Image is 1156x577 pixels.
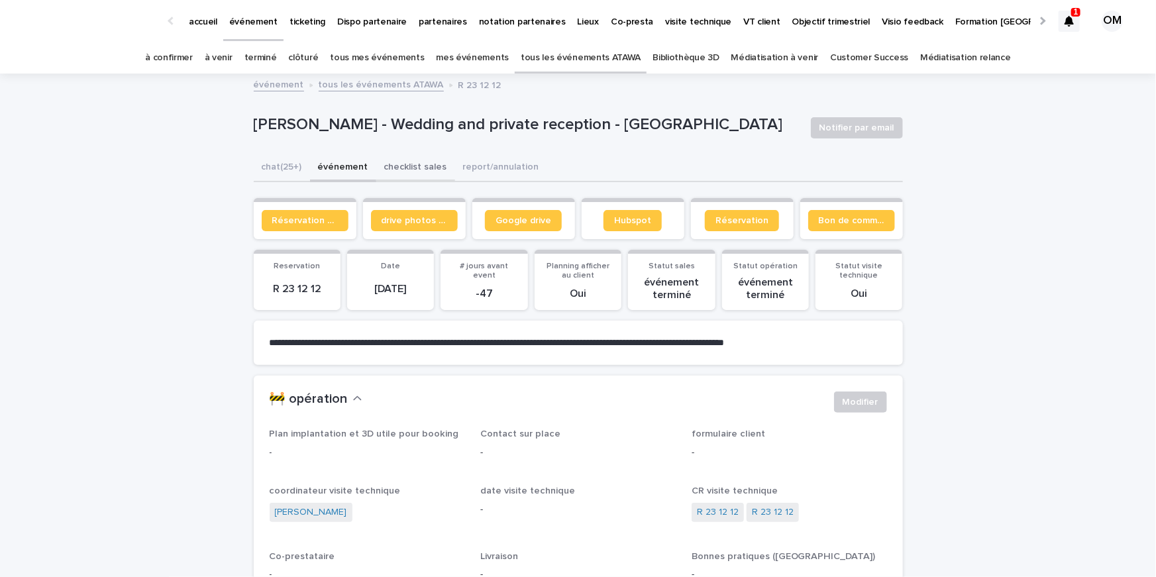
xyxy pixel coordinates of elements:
div: OM [1102,11,1123,32]
p: - [480,446,676,460]
p: événement terminé [730,276,801,301]
h2: 🚧 opération [270,392,348,407]
span: Planning afficher au client [547,262,609,280]
a: tous les événements ATAWA [319,76,444,91]
a: Réservation client [262,210,348,231]
p: [DATE] [355,283,426,295]
span: coordinateur visite technique [270,486,401,496]
a: tous les événements ATAWA [521,42,641,74]
p: événement terminé [636,276,707,301]
span: Modifier [843,395,878,409]
a: R 23 12 12 [697,505,739,519]
a: [PERSON_NAME] [275,505,347,519]
span: Bonnes pratiques ([GEOGRAPHIC_DATA]) [692,552,876,561]
a: drive photos coordinateur [371,210,458,231]
a: mes événements [436,42,509,74]
button: événement [310,154,376,182]
p: - [480,503,676,517]
a: Médiatisation à venir [731,42,819,74]
p: [PERSON_NAME] - Wedding and private reception - [GEOGRAPHIC_DATA] [254,115,800,134]
a: à venir [205,42,233,74]
a: Bon de commande [808,210,895,231]
p: - [692,446,887,460]
a: Réservation [705,210,779,231]
div: 1 [1059,11,1080,32]
p: R 23 12 12 [262,283,333,295]
span: Hubspot [614,216,651,225]
p: - [270,446,465,460]
button: Modifier [834,392,887,413]
a: clôturé [288,42,318,74]
button: chat (25+) [254,154,310,182]
button: 🚧 opération [270,392,362,407]
span: # jours avant event [460,262,509,280]
span: Livraison [480,552,518,561]
span: Réservation client [272,216,338,225]
a: Google drive [485,210,562,231]
span: Réservation [715,216,768,225]
a: R 23 12 12 [752,505,794,519]
a: événement [254,76,304,91]
p: -47 [448,288,519,300]
span: Statut opération [733,262,798,270]
a: Customer Success [830,42,908,74]
a: Médiatisation relance [920,42,1011,74]
span: Bon de commande [819,216,884,225]
a: à confirmer [145,42,193,74]
span: Co-prestataire [270,552,335,561]
p: R 23 12 12 [458,77,501,91]
span: Notifier par email [819,121,894,134]
a: terminé [244,42,277,74]
span: formulaire client [692,429,765,439]
span: Reservation [274,262,320,270]
p: Oui [543,288,613,300]
span: Plan implantation et 3D utile pour booking [270,429,459,439]
span: Contact sur place [480,429,560,439]
span: CR visite technique [692,486,778,496]
button: Notifier par email [811,117,903,138]
button: report/annulation [455,154,547,182]
a: tous mes événements [330,42,424,74]
p: Oui [823,288,894,300]
span: Google drive [496,216,551,225]
button: checklist sales [376,154,455,182]
span: Date [381,262,400,270]
span: Statut sales [649,262,695,270]
span: date visite technique [480,486,575,496]
span: drive photos coordinateur [382,216,447,225]
img: Ls34BcGeRexTGTNfXpUC [26,8,155,34]
p: 1 [1074,7,1078,17]
span: Statut visite technique [835,262,882,280]
a: Bibliothèque 3D [653,42,719,74]
a: Hubspot [604,210,662,231]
